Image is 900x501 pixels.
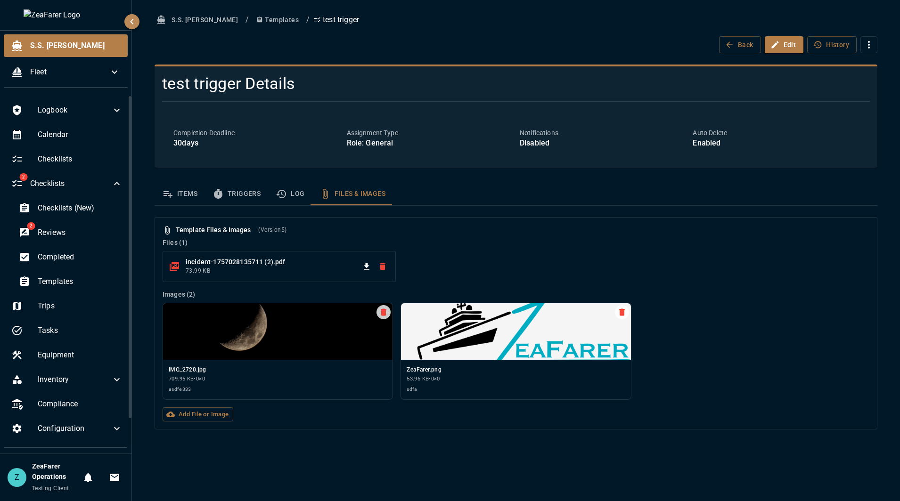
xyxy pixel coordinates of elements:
[38,154,123,165] span: Checklists
[313,14,359,25] p: test trigger
[163,225,869,235] h6: Template Files & Images
[4,172,130,195] div: 2Checklists
[4,295,130,317] div: Trips
[169,385,387,393] span: asdfe333
[38,423,111,434] span: Configuration
[38,227,123,238] span: Reviews
[169,365,387,375] span: IMG_2720.jpg
[38,349,123,361] span: Equipment
[4,393,130,415] div: Compliance
[4,99,130,121] div: Logbook
[401,303,630,360] img: ZeaFarer.png
[19,173,27,181] span: 2
[807,36,857,54] button: History
[11,270,130,293] div: Templates
[186,257,360,267] p: incident-1757028135711 (2).pdf
[347,128,512,137] p: Assignment Type
[360,259,374,274] button: Download file
[30,40,120,51] span: S.S. [PERSON_NAME]
[38,129,123,140] span: Calendar
[79,468,98,487] button: Notifications
[24,9,108,21] img: ZeaFarer Logo
[38,300,123,312] span: Trips
[162,74,751,94] h4: test trigger Details
[38,325,123,336] span: Tasks
[105,468,124,487] button: Invitations
[253,11,303,29] button: Templates
[4,319,130,342] div: Tasks
[245,14,249,25] li: /
[8,468,26,487] div: Z
[520,137,685,149] p: Disabled
[719,36,761,54] button: Back
[163,303,393,360] img: IMG_2720.jpg
[693,137,858,149] p: Enabled
[268,183,312,205] button: Log
[32,485,69,492] span: Testing Client
[32,461,79,482] h6: ZeaFarer Operations
[11,197,130,219] div: Checklists (New)
[205,183,268,205] button: Triggers
[376,259,390,274] button: Delete file
[312,183,393,205] button: Files & Images
[38,276,123,287] span: Templates
[306,14,310,25] li: /
[38,398,123,410] span: Compliance
[4,344,130,366] div: Equipment
[173,137,339,149] p: 30 days
[4,123,130,146] div: Calendar
[258,226,286,235] span: (Version 5 )
[765,36,804,54] button: Edit
[169,375,387,384] span: 709.95 KB • 0 × 0
[4,61,128,83] div: Fleet
[11,221,130,244] div: 2Reviews
[155,11,242,29] button: S.S. [PERSON_NAME]
[163,407,233,422] label: Add File or Image
[38,202,123,214] span: Checklists (New)
[38,105,111,116] span: Logbook
[4,34,128,57] div: S.S. [PERSON_NAME]
[407,385,625,393] span: sdfa
[30,178,111,189] span: Checklists
[163,290,869,299] p: Images ( 2 )
[407,375,625,384] span: 53.96 KB • 0 × 0
[4,148,130,170] div: Checklists
[347,137,512,149] p: Role: General
[520,128,685,137] p: Notifications
[163,238,869,247] p: Files ( 1 )
[11,246,130,268] div: Completed
[38,251,123,263] span: Completed
[30,66,109,78] span: Fleet
[173,128,339,137] p: Completion Deadline
[38,374,111,385] span: Inventory
[155,183,205,205] button: Items
[693,128,858,137] p: Auto Delete
[4,417,130,440] div: Configuration
[4,368,130,391] div: Inventory
[27,222,35,230] span: 2
[155,183,877,205] div: template sections
[407,365,625,375] span: ZeaFarer.png
[186,267,360,276] span: 73.99 KB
